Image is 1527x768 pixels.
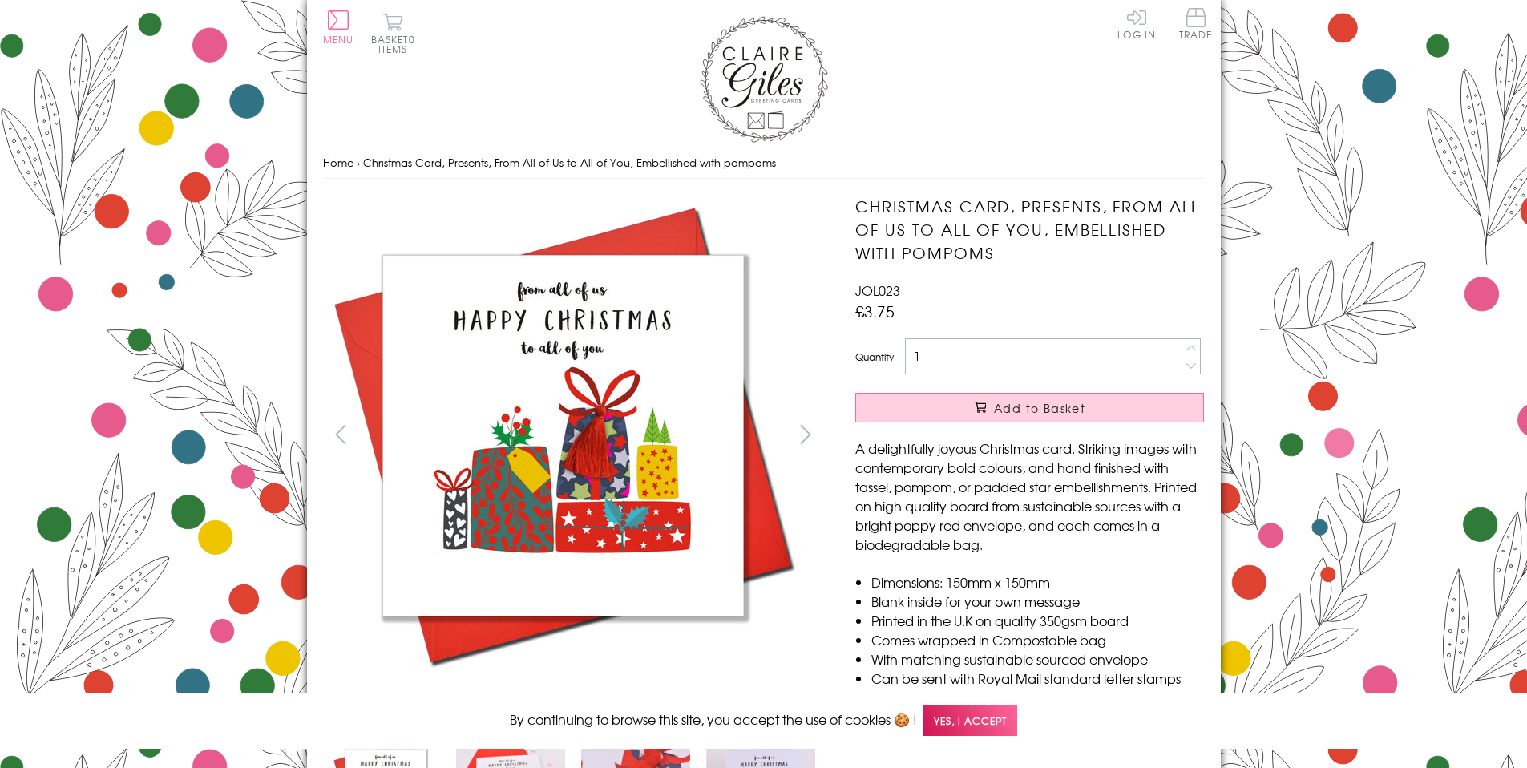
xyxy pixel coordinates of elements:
nav: breadcrumbs [323,147,1205,180]
span: Yes, I accept [923,705,1017,737]
span: Trade [1179,8,1213,39]
img: Christmas Card, Presents, From All of Us to All of You, Embellished with pompoms [823,195,1304,676]
span: Add to Basket [994,400,1085,416]
li: With matching sustainable sourced envelope [871,649,1204,669]
img: Christmas Card, Presents, From All of Us to All of You, Embellished with pompoms [322,195,803,676]
p: A delightfully joyous Christmas card. Striking images with contemporary bold colours, and hand fi... [855,439,1204,554]
span: Menu [323,32,354,46]
span: › [357,155,360,170]
li: Can be sent with Royal Mail standard letter stamps [871,669,1204,688]
li: Dimensions: 150mm x 150mm [871,572,1204,592]
img: Claire Giles Greetings Cards [700,16,828,143]
label: Quantity [855,350,894,364]
li: Blank inside for your own message [871,592,1204,611]
button: prev [323,416,359,452]
h1: Christmas Card, Presents, From All of Us to All of You, Embellished with pompoms [855,195,1204,264]
a: Log In [1117,8,1156,39]
button: next [787,416,823,452]
span: Christmas Card, Presents, From All of Us to All of You, Embellished with pompoms [363,155,776,170]
span: JOL023 [855,281,900,300]
a: Home [323,155,353,170]
li: Printed in the U.K on quality 350gsm board [871,611,1204,630]
button: Menu [323,10,354,44]
button: Basket0 items [371,13,415,54]
span: 0 items [378,32,415,56]
li: Comes wrapped in Compostable bag [871,630,1204,649]
span: £3.75 [855,300,895,322]
a: Trade [1179,8,1213,42]
button: Add to Basket [855,393,1204,422]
